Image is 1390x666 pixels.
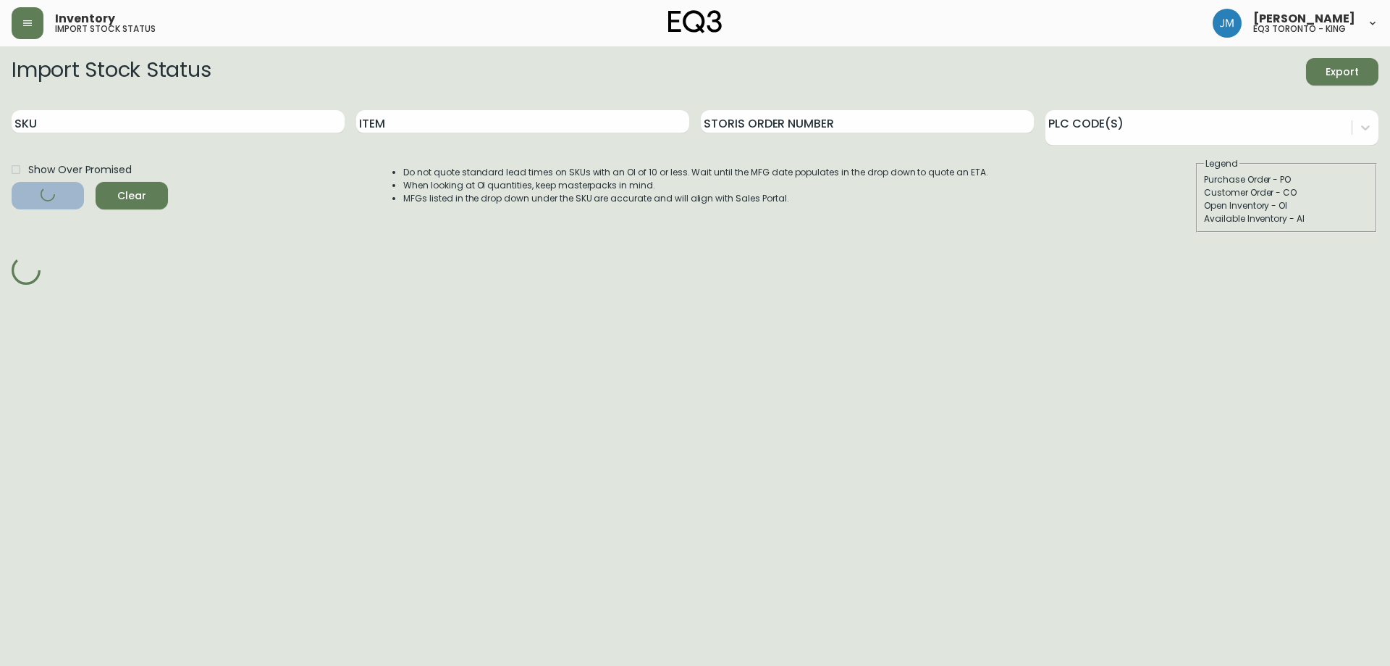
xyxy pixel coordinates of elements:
h5: eq3 toronto - king [1253,25,1346,33]
legend: Legend [1204,157,1239,170]
div: Available Inventory - AI [1204,212,1369,225]
button: Export [1306,58,1378,86]
li: When looking at OI quantities, keep masterpacks in mind. [403,179,988,192]
span: Inventory [55,13,115,25]
h5: import stock status [55,25,156,33]
li: Do not quote standard lead times on SKUs with an OI of 10 or less. Wait until the MFG date popula... [403,166,988,179]
div: Customer Order - CO [1204,186,1369,199]
div: Purchase Order - PO [1204,173,1369,186]
img: logo [668,10,722,33]
h2: Import Stock Status [12,58,211,86]
button: Clear [96,182,168,209]
span: Export [1318,63,1367,81]
span: Show Over Promised [28,162,132,178]
span: Clear [107,187,156,205]
li: MFGs listed in the drop down under the SKU are accurate and will align with Sales Portal. [403,192,988,205]
span: [PERSON_NAME] [1253,13,1355,25]
div: Open Inventory - OI [1204,199,1369,212]
img: b88646003a19a9f750de19192e969c24 [1213,9,1242,38]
